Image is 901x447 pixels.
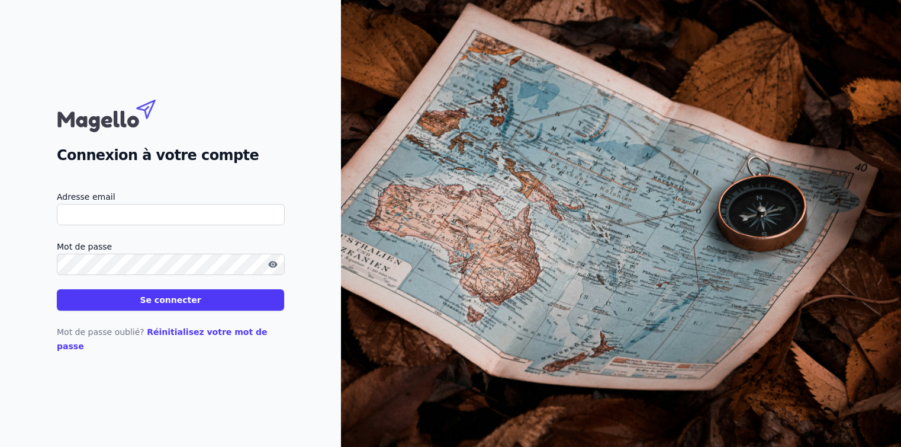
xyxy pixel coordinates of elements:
a: Réinitialisez votre mot de passe [57,327,268,351]
p: Mot de passe oublié? [57,325,284,353]
img: Magello [57,94,181,135]
h2: Connexion à votre compte [57,145,284,166]
label: Adresse email [57,190,284,204]
label: Mot de passe [57,240,284,254]
button: Se connecter [57,289,284,311]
